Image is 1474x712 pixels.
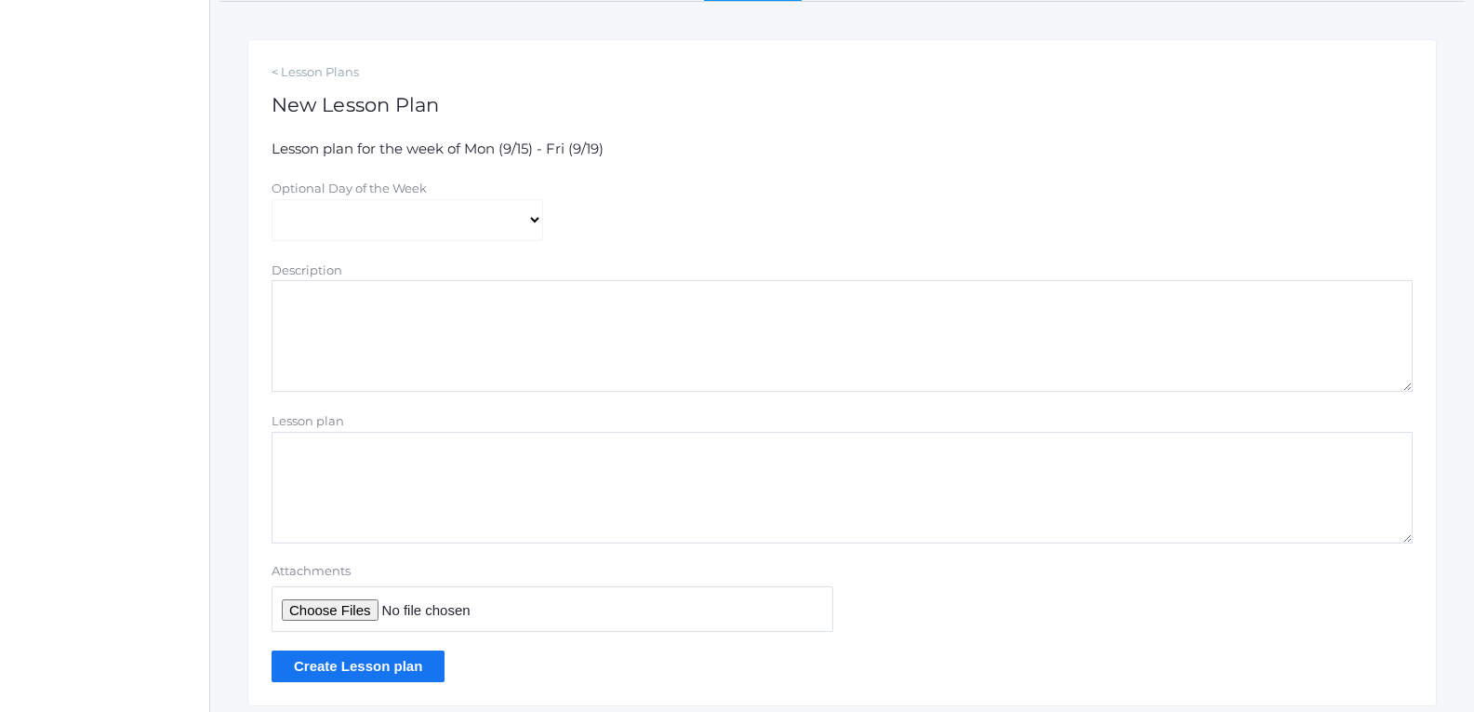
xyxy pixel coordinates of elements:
[272,651,445,681] input: Create Lesson plan
[272,562,833,581] label: Attachments
[272,63,1413,82] a: < Lesson Plans
[272,262,342,277] label: Description
[272,94,1413,115] h1: New Lesson Plan
[272,413,344,428] label: Lesson plan
[272,181,427,195] label: Optional Day of the Week
[272,140,604,157] span: Lesson plan for the week of Mon (9/15) - Fri (9/19)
